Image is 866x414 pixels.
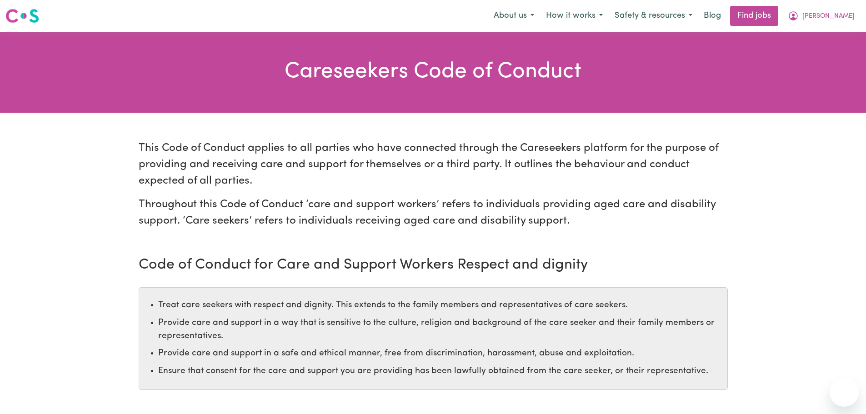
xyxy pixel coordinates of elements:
[158,347,723,360] li: Provide care and support in a safe and ethical manner, free from discrimination, harassment, abus...
[782,6,861,25] button: My Account
[5,5,39,26] a: Careseekers logo
[730,6,778,26] a: Find jobs
[540,6,609,25] button: How it works
[830,378,859,407] iframe: Button to launch messaging window
[488,6,540,25] button: About us
[5,8,39,24] img: Careseekers logo
[158,299,723,312] li: Treat care seekers with respect and dignity. This extends to the family members and representativ...
[9,59,857,85] div: Careseekers Code of Conduct
[139,196,728,229] p: Throughout this Code of Conduct ‘care and support workers’ refers to individuals providing aged c...
[802,11,855,21] span: [PERSON_NAME]
[698,6,726,26] a: Blog
[139,256,728,274] h2: Code of Conduct for Care and Support Workers Respect and dignity
[139,140,728,189] p: This Code of Conduct applies to all parties who have connected through the Careseekers platform f...
[158,365,723,378] li: Ensure that consent for the care and support you are providing has been lawfully obtained from th...
[609,6,698,25] button: Safety & resources
[158,317,723,343] li: Provide care and support in a way that is sensitive to the culture, religion and background of th...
